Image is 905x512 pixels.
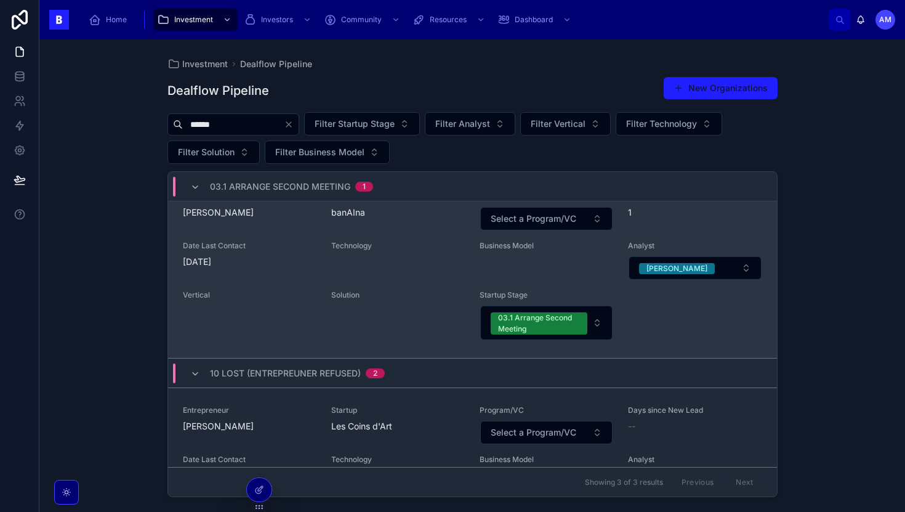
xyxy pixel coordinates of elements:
[409,9,491,31] a: Resources
[341,15,382,25] span: Community
[515,15,553,25] span: Dashboard
[153,9,238,31] a: Investment
[210,367,361,380] span: 10 Lost (Entrepreuner Refused)
[646,263,707,274] div: [PERSON_NAME]
[331,241,465,251] span: Technology
[331,206,465,219] span: banAIna
[435,118,490,130] span: Filter Analyst
[425,112,515,136] button: Select Button
[480,306,613,340] button: Select Button
[106,15,127,25] span: Home
[315,118,395,130] span: Filter Startup Stage
[210,181,350,193] span: 03.1 Arrange Second Meeting
[320,9,406,31] a: Community
[265,140,390,164] button: Select Button
[331,455,465,465] span: Technology
[240,58,312,70] a: Dealflow Pipeline
[628,455,762,465] span: Analyst
[480,290,613,300] span: Startup Stage
[331,290,465,300] span: Solution
[167,82,269,99] h1: Dealflow Pipeline
[304,112,420,136] button: Select Button
[261,15,293,25] span: Investors
[664,77,778,99] button: New Organizations
[628,206,762,219] span: 1
[183,241,316,251] span: Date Last Contact
[331,405,465,415] span: Startup
[480,207,613,230] button: Select Button
[879,15,891,25] span: AM
[168,174,777,358] a: Entrepreneur[PERSON_NAME]StartupbanAInaProgram/VCSelect ButtonDays since New Lead1Date Last Conta...
[183,455,316,465] span: Date Last Contact
[628,405,762,415] span: Days since New Lead
[628,420,635,433] span: --
[183,290,316,300] span: Vertical
[520,112,611,136] button: Select Button
[79,6,829,33] div: scrollable content
[480,421,613,444] button: Select Button
[491,426,576,439] span: Select a Program/VC
[480,241,613,251] span: Business Model
[167,58,228,70] a: Investment
[430,15,467,25] span: Resources
[531,118,585,130] span: Filter Vertical
[616,112,722,136] button: Select Button
[629,256,761,280] button: Select Button
[491,213,576,225] span: Select a Program/VC
[275,146,364,158] span: Filter Business Model
[284,120,299,129] button: Clear
[363,182,366,192] div: 1
[85,9,135,31] a: Home
[628,241,762,251] span: Analyst
[626,118,697,130] span: Filter Technology
[183,405,316,415] span: Entrepreneur
[480,405,613,415] span: Program/VC
[174,15,213,25] span: Investment
[49,10,69,30] img: App logo
[183,420,316,433] span: [PERSON_NAME]
[494,9,577,31] a: Dashboard
[183,256,211,268] p: [DATE]
[639,262,715,274] button: Unselect ADRIAN
[373,368,377,378] div: 2
[480,455,613,465] span: Business Model
[178,146,235,158] span: Filter Solution
[183,206,316,219] span: [PERSON_NAME]
[240,9,318,31] a: Investors
[498,312,580,335] div: 03.1 Arrange Second Meeting
[167,140,260,164] button: Select Button
[585,477,663,487] span: Showing 3 of 3 results
[331,420,465,433] span: Les Coins d'Art
[182,58,228,70] span: Investment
